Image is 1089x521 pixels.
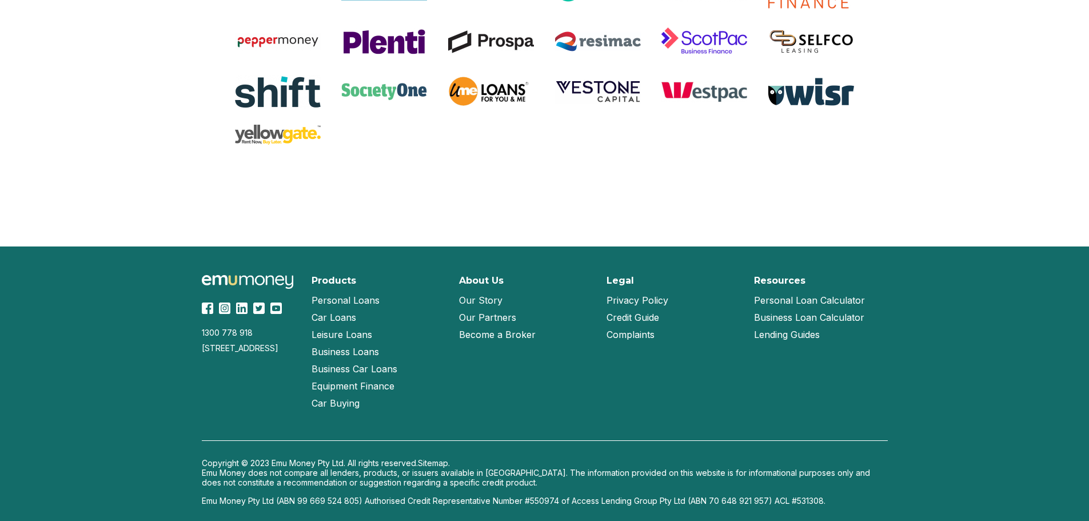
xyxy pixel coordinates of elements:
a: Lending Guides [754,326,820,343]
img: ScotPac [661,25,747,58]
p: Copyright © 2023 Emu Money Pty Ltd. All rights reserved. [202,458,888,468]
a: Our Story [459,292,502,309]
a: Business Loan Calculator [754,309,864,326]
img: Yellow Gate [235,125,321,145]
h2: About Us [459,275,504,286]
img: Facebook [202,303,213,314]
a: Leisure Loans [312,326,372,343]
img: Shift [235,75,321,109]
img: Plenti [341,28,427,55]
img: Wisr [768,78,854,106]
a: Our Partners [459,309,516,326]
a: Personal Loans [312,292,380,309]
img: UME Loans [448,74,534,109]
h2: Legal [607,275,634,286]
a: Car Buying [312,395,360,412]
img: Selfco [768,29,854,54]
a: Equipment Finance [312,377,394,395]
img: Westpac [661,81,747,102]
img: Pepper Money [235,33,321,50]
a: Sitemap. [418,458,450,468]
img: Instagram [219,303,230,314]
div: [STREET_ADDRESS] [202,343,298,353]
img: Twitter [253,303,265,314]
a: Privacy Policy [607,292,668,309]
p: Emu Money does not compare all lenders, products, or issuers available in [GEOGRAPHIC_DATA]. The ... [202,468,888,487]
a: Business Car Loans [312,360,397,377]
a: Credit Guide [607,309,659,326]
a: Become a Broker [459,326,536,343]
img: Emu Money [202,275,293,289]
h2: Resources [754,275,805,286]
img: Prospa [448,30,534,53]
a: Complaints [607,326,655,343]
a: Business Loans [312,343,379,360]
img: YouTube [270,303,282,314]
img: SocietyOne [341,83,427,100]
img: Resimac [555,31,641,51]
img: Vestone [555,79,641,104]
h2: Products [312,275,356,286]
div: 1300 778 918 [202,328,298,337]
a: Personal Loan Calculator [754,292,865,309]
a: Car Loans [312,309,356,326]
p: Emu Money Pty Ltd (ABN 99 669 524 805) Authorised Credit Representative Number #550974 of Access ... [202,496,888,506]
img: LinkedIn [236,303,248,314]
